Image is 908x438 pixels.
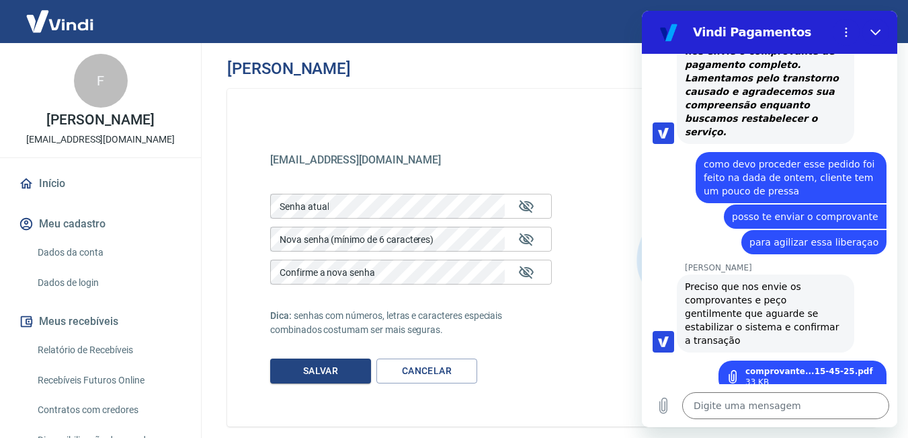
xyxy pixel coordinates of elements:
button: Mostrar/esconder senha [510,190,542,223]
button: Meu cadastro [16,209,185,239]
p: [PERSON_NAME] [46,113,154,127]
p: [EMAIL_ADDRESS][DOMAIN_NAME] [26,133,175,147]
button: Mostrar/esconder senha [510,256,542,289]
a: Início [16,169,185,198]
button: Meus recebíveis [16,307,185,336]
a: Relatório de Recebíveis [32,336,185,364]
img: Vindi [16,1,104,42]
p: senhas com números, letras e caracteres especiais combinados costumam ser mais seguras. [270,309,552,337]
button: Sair [843,9,892,34]
div: F [74,54,128,108]
span: Dica: [270,310,294,321]
iframe: Janela de mensagens [642,11,897,427]
a: Recebíveis Futuros Online [32,367,185,394]
a: Cancelar [376,359,477,384]
h3: [PERSON_NAME] [227,59,351,78]
button: Salvar [270,359,371,384]
span: [EMAIL_ADDRESS][DOMAIN_NAME] [270,153,441,166]
a: Dados de login [32,269,185,297]
a: Contratos com credores [32,396,185,424]
a: Dados da conta [32,239,185,266]
img: Alterar senha [622,187,762,328]
button: Mostrar/esconder senha [510,223,542,256]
